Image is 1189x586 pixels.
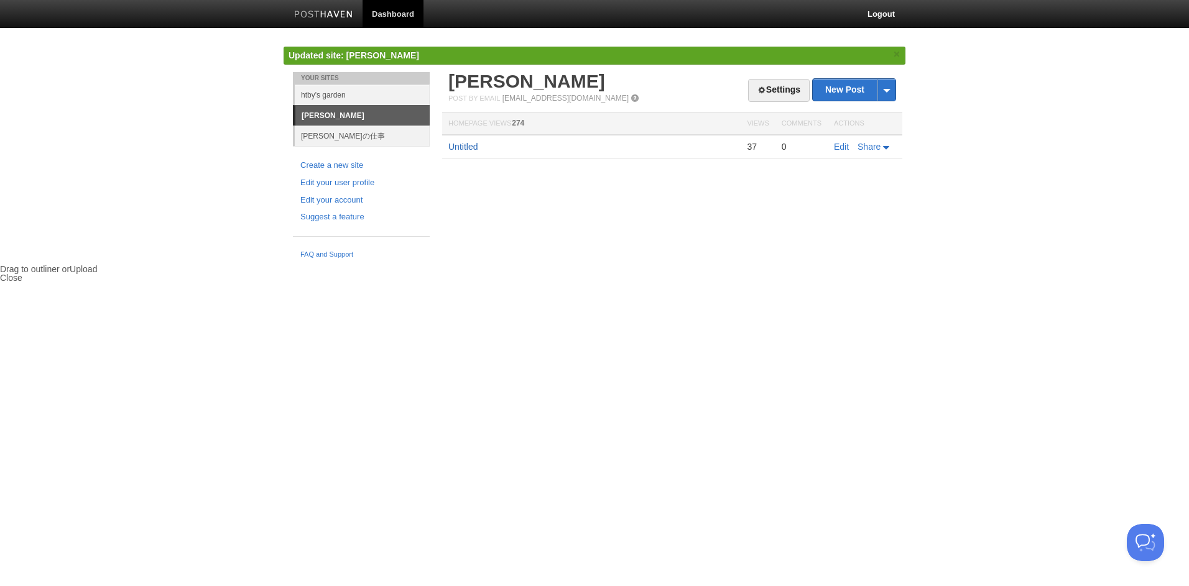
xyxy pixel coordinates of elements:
span: Share [858,142,881,152]
th: Homepage Views [442,112,741,135]
a: [PERSON_NAME] [295,106,430,126]
a: Edit your account [300,194,422,207]
span: 274 [512,119,524,127]
a: Edit your user profile [300,176,422,190]
a: Edit [834,142,849,152]
th: Comments [775,112,828,135]
li: Your Sites [293,72,430,85]
a: Suggest a feature [300,211,422,224]
div: 0 [782,141,821,152]
a: htby's garden [295,85,430,105]
a: Create a new site [300,159,422,172]
th: Views [741,112,775,135]
iframe: Help Scout Beacon - Open [1127,524,1164,561]
span: Upload [70,264,97,274]
a: Settings [748,79,810,102]
a: × [891,47,902,62]
a: [PERSON_NAME]の仕事 [295,126,430,146]
a: New Post [813,79,895,101]
span: Updated site: [PERSON_NAME] [289,50,419,60]
img: Posthaven-bar [294,11,353,20]
span: Post by Email [448,94,500,102]
a: Untitled [448,142,478,152]
a: FAQ and Support [300,249,422,260]
div: 37 [747,141,769,152]
a: [EMAIL_ADDRESS][DOMAIN_NAME] [502,94,629,103]
a: [PERSON_NAME] [448,71,605,91]
th: Actions [828,112,902,135]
